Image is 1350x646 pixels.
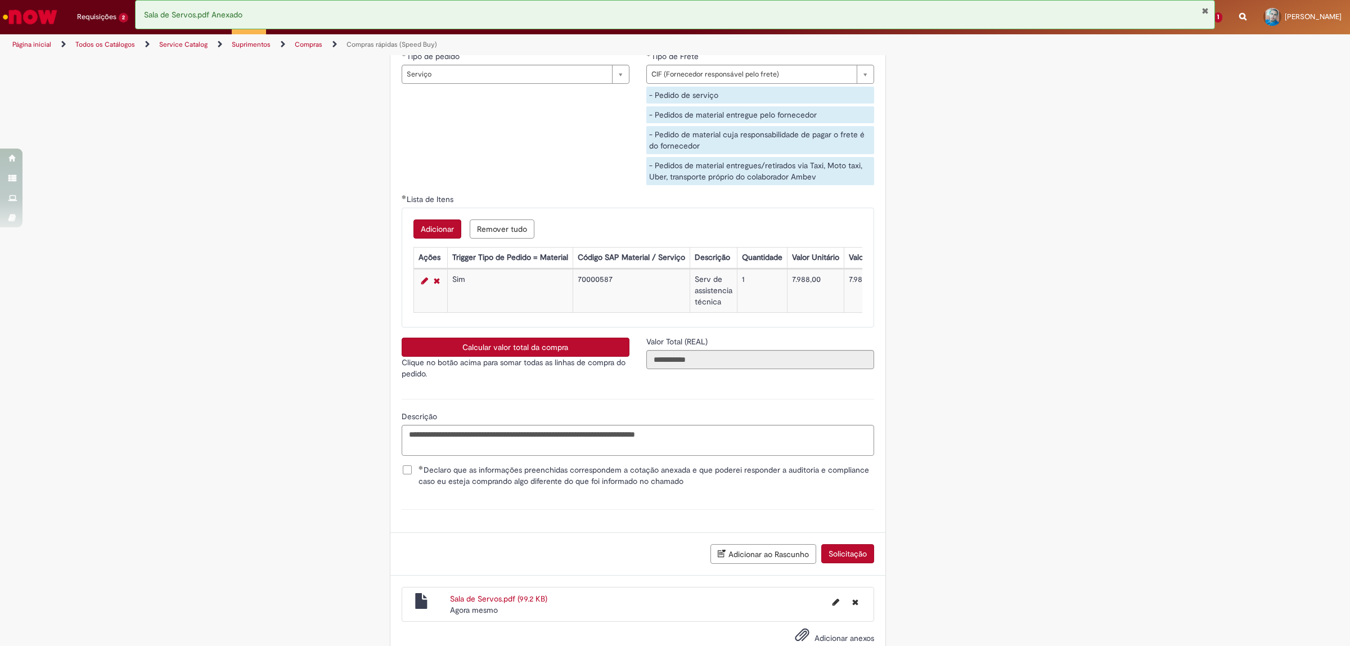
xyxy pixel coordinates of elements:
[295,40,322,49] a: Compras
[447,248,573,268] th: Trigger Tipo de Pedido = Material
[646,350,874,369] input: Valor Total (REAL)
[402,425,874,456] textarea: Descrição
[814,633,874,643] span: Adicionar anexos
[690,270,737,313] td: Serv de assistencia técnica
[646,337,710,347] span: Somente leitura - Valor Total (REAL)
[402,195,407,199] span: Obrigatório Preenchido
[407,51,462,61] span: Tipo de pedido
[431,274,443,288] a: Remover linha 1
[144,10,242,20] span: Sala de Servos.pdf Anexado
[787,270,844,313] td: 7.988,00
[418,464,874,487] span: Declaro que as informações preenchidas correspondem a cotação anexada e que poderei responder a a...
[12,40,51,49] a: Página inicial
[844,248,916,268] th: Valor Total Moeda
[402,338,629,357] button: Calcular valor total da compra
[737,270,787,313] td: 1
[646,106,874,123] div: - Pedidos de material entregue pelo fornecedor
[737,248,787,268] th: Quantidade
[1,6,59,28] img: ServiceNow
[402,357,629,379] p: Clique no botão acima para somar todas as linhas de compra do pedido.
[573,248,690,268] th: Código SAP Material / Serviço
[8,34,892,55] ul: Trilhas de página
[1285,12,1342,21] span: [PERSON_NAME]
[646,126,874,154] div: - Pedido de material cuja responsabilidade de pagar o frete é do fornecedor
[232,40,271,49] a: Suprimentos
[447,270,573,313] td: Sim
[573,270,690,313] td: 70000587
[346,40,437,49] a: Compras rápidas (Speed Buy)
[470,219,534,239] button: Remove all rows for Lista de Itens
[450,594,547,604] a: Sala de Servos.pdf (99.2 KB)
[646,87,874,104] div: - Pedido de serviço
[1214,12,1222,23] span: 1
[821,544,874,563] button: Solicitação
[119,13,128,23] span: 2
[75,40,135,49] a: Todos os Catálogos
[77,11,116,23] span: Requisições
[844,270,916,313] td: 7.988,00
[651,51,701,61] span: Tipo de Frete
[413,248,447,268] th: Ações
[413,219,461,239] button: Add a row for Lista de Itens
[402,411,439,421] span: Descrição
[646,157,874,185] div: - Pedidos de material entregues/retirados via Taxi, Moto taxi, Uber, transporte próprio do colabo...
[418,274,431,288] a: Editar Linha 1
[826,593,846,611] button: Editar nome de arquivo Sala de Servos.pdf
[690,248,737,268] th: Descrição
[418,465,424,470] span: Obrigatório Preenchido
[710,544,816,564] button: Adicionar ao Rascunho
[450,605,498,615] time: 29/08/2025 12:25:20
[845,593,865,611] button: Excluir Sala de Servos.pdf
[450,605,498,615] span: Agora mesmo
[407,65,606,83] span: Serviço
[1201,6,1209,15] button: Fechar Notificação
[646,336,710,347] label: Somente leitura - Valor Total (REAL)
[787,248,844,268] th: Valor Unitário
[407,194,456,204] span: Lista de Itens
[651,65,851,83] span: CIF (Fornecedor responsável pelo frete)
[159,40,208,49] a: Service Catalog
